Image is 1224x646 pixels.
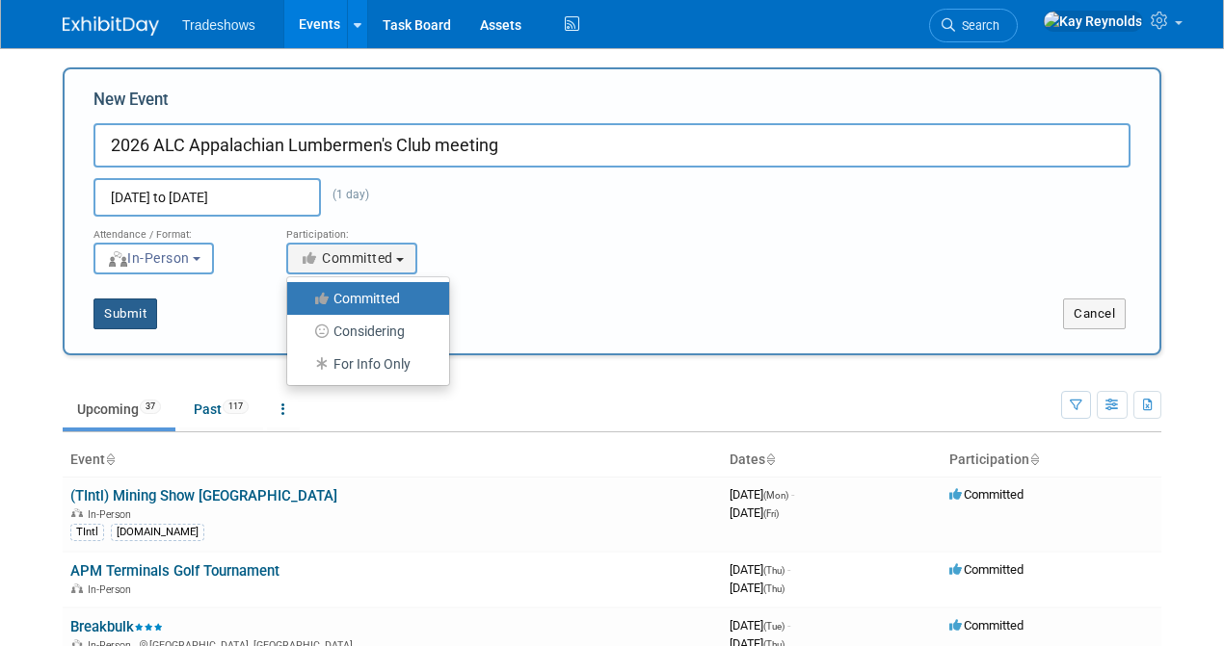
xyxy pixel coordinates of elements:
[300,250,393,266] span: Committed
[93,178,321,217] input: Start Date - End Date
[949,487,1024,502] span: Committed
[1029,452,1039,467] a: Sort by Participation Type
[105,452,115,467] a: Sort by Event Name
[787,618,790,633] span: -
[93,123,1131,168] input: Name of Trade Show / Conference
[955,18,999,33] span: Search
[763,621,785,632] span: (Tue)
[179,391,263,427] a: Past117
[107,250,190,266] span: In-Person
[111,524,204,541] div: [DOMAIN_NAME]
[93,243,214,274] button: In-Person
[71,508,83,518] img: In-Person Event
[730,581,785,595] span: [DATE]
[70,524,104,541] div: TIntl
[182,17,255,33] span: Tradeshows
[730,562,790,577] span: [DATE]
[297,351,430,376] label: For Info Only
[949,618,1024,633] span: Committed
[791,487,794,502] span: -
[93,217,257,242] div: Attendance / Format:
[1043,11,1143,32] img: Kay Reynolds
[763,565,785,576] span: (Thu)
[88,583,137,596] span: In-Person
[949,562,1024,577] span: Committed
[93,298,157,329] button: Submit
[88,508,137,521] span: In-Person
[722,444,942,477] th: Dates
[93,89,169,118] label: New Event
[730,487,794,502] span: [DATE]
[63,16,159,36] img: ExhibitDay
[70,487,337,504] a: (TIntl) Mining Show [GEOGRAPHIC_DATA]
[71,583,83,593] img: In-Person Event
[730,618,790,633] span: [DATE]
[297,286,430,311] label: Committed
[297,319,430,344] label: Considering
[763,508,779,519] span: (Fri)
[70,618,163,635] a: Breakbulk
[286,217,450,242] div: Participation:
[763,583,785,594] span: (Thu)
[223,400,249,414] span: 117
[765,452,775,467] a: Sort by Start Date
[929,9,1018,42] a: Search
[730,505,779,520] span: [DATE]
[763,490,788,501] span: (Mon)
[70,562,279,580] a: APM Terminals Golf Tournament
[63,391,175,427] a: Upcoming37
[321,188,369,201] span: (1 day)
[63,444,722,477] th: Event
[286,243,417,274] button: Committed
[942,444,1161,477] th: Participation
[787,562,790,577] span: -
[1063,298,1126,329] button: Cancel
[140,400,161,414] span: 37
